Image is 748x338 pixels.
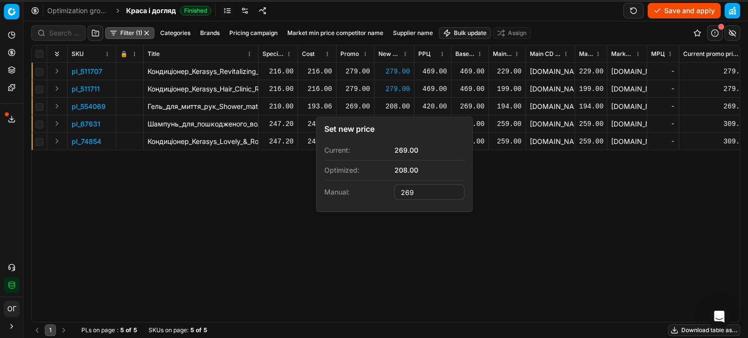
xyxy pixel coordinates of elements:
[51,83,63,94] button: Expand
[683,119,748,129] div: 309.00
[579,67,603,76] div: 229.00
[579,102,603,111] div: 194.00
[148,137,254,146] p: Кондиціонер_Kerasys_Lovely_&_Romantic_Perfumed_для_пошкодженого_волосся_600_мл
[262,137,294,146] div: 247.20
[530,67,571,76] div: [DOMAIN_NAME]
[611,84,643,94] div: [DOMAIN_NAME]
[611,137,643,146] div: [DOMAIN_NAME]
[378,84,410,94] div: 279.00
[105,27,154,39] button: Filter (1)
[72,102,106,111] button: pl_554069
[72,50,84,58] span: SKU
[378,50,400,58] span: New promo price
[493,67,522,76] div: 229.00
[196,27,224,39] button: Brands
[49,28,79,38] input: Search by SKU or title
[683,67,748,76] div: 279.00
[180,6,211,16] span: Finished
[47,6,211,16] nav: breadcrumb
[579,50,593,58] span: Market min price
[51,135,63,147] button: Expand
[302,50,315,58] span: Cost
[683,84,748,94] div: 279.00
[530,102,571,111] div: [DOMAIN_NAME]
[302,102,332,111] div: 193.06
[493,102,522,111] div: 194.00
[4,302,19,316] span: ОГ
[31,324,70,336] nav: pagination
[579,84,603,94] div: 199.00
[493,119,522,129] div: 259.00
[418,67,447,76] div: 469.00
[51,65,63,77] button: Expand
[148,84,254,94] p: Кондиціонер_Kerasys_Hair_Clinic_Repairing_Rinse_Відновлювальний_600_мл
[651,67,675,76] div: -
[148,119,254,129] p: Шампунь_для_пошкодженого_волосся_Kerasys_Lovely&Romantic_Perfumed_600_мл
[340,50,359,58] span: Promo
[283,27,387,39] button: Market min price competitor name
[148,102,254,111] p: Гель_для_миття_рук_Shower_mate_Bubble_Handwash_Молочна_бульбашка_300_мл
[455,84,485,94] div: 469.00
[4,301,19,317] button: ОГ
[72,119,100,129] button: pl_67631
[324,160,394,180] dt: Optimized:
[493,27,531,39] button: Assign
[262,84,294,94] div: 216.00
[45,324,56,336] button: 1
[455,50,475,58] span: Base price
[651,137,675,146] div: -
[324,141,394,160] dt: Current:
[58,324,70,336] button: Go to next page
[262,102,294,111] div: 210.00
[72,137,101,146] p: pl_74854
[611,102,643,111] div: [DOMAIN_NAME]
[126,326,131,334] strong: of
[51,118,63,129] button: Expand
[439,27,491,39] button: Bulk update
[648,3,721,18] button: Save and apply
[120,326,124,334] strong: 5
[683,137,748,146] div: 309.00
[530,50,561,58] span: Main CD min price competitor name
[51,48,63,60] button: Expand all
[418,84,447,94] div: 469.00
[72,84,100,94] button: pl_511711
[378,102,410,111] div: 208.00
[72,67,102,76] button: pl_511707
[530,119,571,129] div: [DOMAIN_NAME]
[262,50,284,58] span: Specification Cost
[530,84,571,94] div: [DOMAIN_NAME]
[148,50,160,58] span: Title
[493,84,522,94] div: 199.00
[418,50,430,58] span: РРЦ
[148,67,254,76] p: Кондиціонер_Kerasys_Revitalizing_Conditioner_Оздоровчий_600_мл
[683,50,738,58] span: Current promo price
[378,67,410,76] div: 279.00
[133,326,137,334] strong: 5
[156,27,194,39] button: Categories
[190,326,194,334] strong: 5
[81,326,115,334] span: PLs on page
[651,50,665,58] span: МРЦ
[455,102,485,111] div: 269.00
[389,27,437,39] button: Supplier name
[47,6,110,16] a: Optimization groups
[530,137,571,146] div: [DOMAIN_NAME]
[324,125,465,133] div: Set new price
[262,67,294,76] div: 216.00
[262,119,294,129] div: 247.20
[651,102,675,111] div: -
[126,6,211,16] span: Краса і доглядFinished
[302,137,332,146] div: 247.20
[340,67,370,76] div: 279.00
[302,119,332,129] div: 247.20
[149,326,188,334] span: SKUs on page :
[683,102,748,111] div: 269.00
[611,119,643,129] div: [DOMAIN_NAME]
[418,102,447,111] div: 420.00
[579,119,603,129] div: 259.00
